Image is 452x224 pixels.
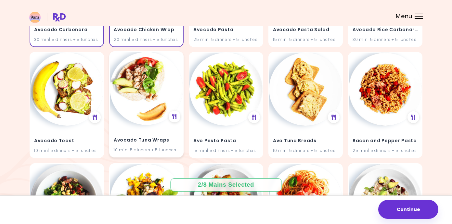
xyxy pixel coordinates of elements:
[169,111,180,123] div: See Meal Plan
[114,135,179,145] h4: Avocado Tuna Wraps
[114,36,179,42] div: 20 min | 5 dinners + 5 lunches
[353,136,418,146] h4: Bacon and Pepper Pasta
[34,136,99,146] h4: Avocado Toast
[248,112,260,123] div: See Meal Plan
[353,24,418,35] h4: Avocado Rice Carbonara
[353,36,418,42] div: 30 min | 5 dinners + 5 lunches
[378,200,438,219] button: Continue
[193,181,259,189] div: 2 / 8 Mains Selected
[273,36,338,42] div: 15 min | 5 dinners + 5 lunches
[34,36,99,42] div: 30 min | 5 dinners + 5 lunches
[273,136,338,146] h4: Avo Tuna Breads
[353,147,418,154] div: 25 min | 5 dinners + 5 lunches
[193,36,259,42] div: 25 min | 5 dinners + 5 lunches
[34,147,99,154] div: 10 min | 5 dinners + 5 lunches
[114,147,179,153] div: 10 min | 5 dinners + 5 lunches
[29,12,66,23] img: RxDiet
[396,13,412,19] span: Menu
[193,136,259,146] h4: Avo Pesto Pasta
[273,147,338,154] div: 10 min | 5 dinners + 5 lunches
[273,24,338,35] h4: Avocado Pasta Salad
[193,24,259,35] h4: Avocado Pasta
[328,112,340,123] div: See Meal Plan
[114,24,179,35] h4: Avocado Chicken Wrap
[89,112,101,123] div: See Meal Plan
[193,147,259,154] div: 15 min | 5 dinners + 5 lunches
[34,24,99,35] h4: Avocado Carbonara
[407,112,419,123] div: See Meal Plan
